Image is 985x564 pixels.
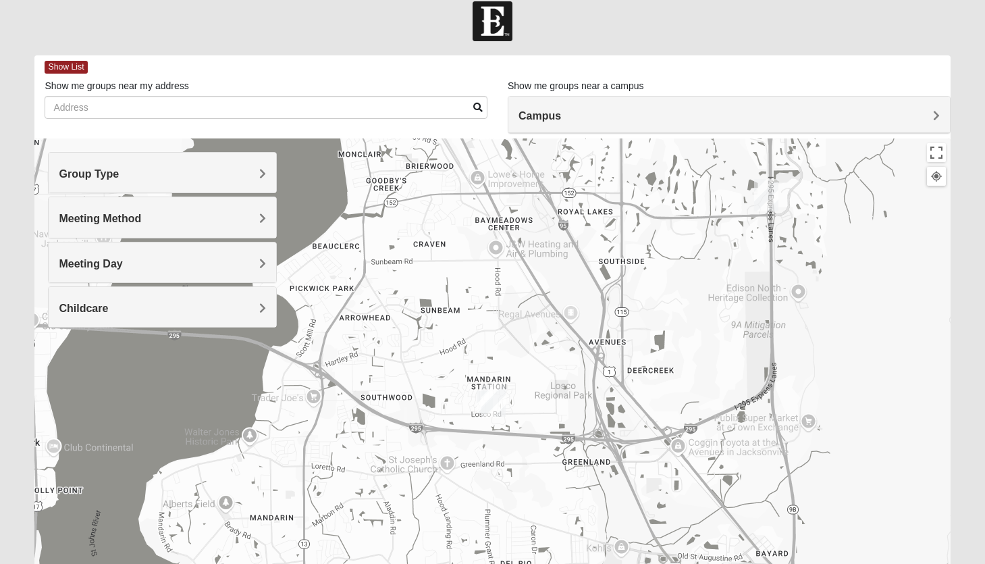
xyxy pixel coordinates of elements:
span: Campus [518,110,561,122]
button: Toggle fullscreen view [927,143,946,162]
button: Your Location [927,167,946,186]
span: Show List [45,61,87,74]
div: Campus [508,97,950,133]
div: Mandarin [481,384,506,417]
div: Childcare [49,287,276,327]
div: Group Type [49,153,276,193]
img: Church of Eleven22 Logo [473,1,512,41]
span: Meeting Method [59,213,141,224]
label: Show me groups near my address [45,79,188,93]
input: Address [45,96,487,119]
div: Baymeadows [754,179,778,211]
span: Childcare [59,303,108,314]
div: On Campus Mixed Doerr 32257 [477,391,493,413]
label: Show me groups near a campus [508,79,644,93]
span: Group Type [59,168,119,180]
span: Meeting Day [59,258,122,270]
div: Meeting Day [49,242,276,282]
div: Meeting Method [49,197,276,237]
